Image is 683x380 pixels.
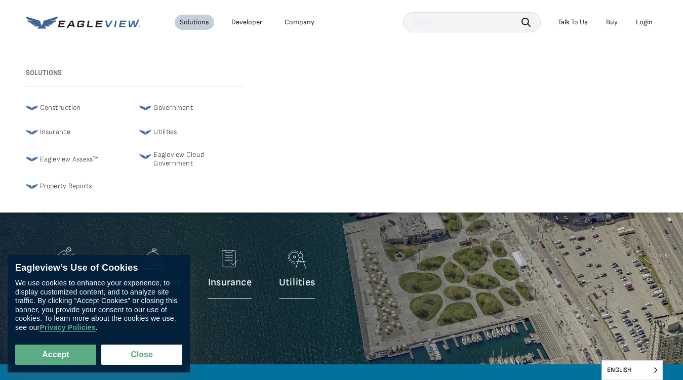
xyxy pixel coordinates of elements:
a: Insurance [26,126,130,138]
span: Insurance [40,126,71,138]
div: Eagleview’s Use of Cookies [15,263,182,274]
span: Government [153,102,192,114]
a: Buy [606,18,618,27]
img: favicon-32x32-1.png [139,102,151,114]
span: Eagleview Cloud Government [153,150,243,168]
a: Government [139,102,243,114]
div: Login [636,18,653,27]
a: Insurance [208,243,252,304]
input: Search [403,12,541,32]
p: Insurance [208,276,252,289]
span: Construction [40,102,81,114]
img: favicon-32x32-1.png [26,102,38,114]
a: Utilities [139,126,243,138]
div: We use cookies to enhance your experience, to display customized content, and to analyze site tra... [15,279,182,332]
aside: Language selected: English [601,360,663,380]
div: Talk To Us [558,18,588,27]
a: Construction [26,102,130,114]
div: Solutions [180,18,209,27]
a: Developer [231,18,262,27]
p: Utilities [279,276,315,289]
a: Privacy Policies [39,323,95,332]
span: English [602,361,662,379]
img: favicon-32x32-1.png [139,150,151,162]
a: Utilities [279,243,315,304]
img: favicon-32x32-1.png [26,153,38,165]
a: Eagleview Assess™ [26,153,130,165]
a: Eagleview Cloud Government [139,150,243,168]
button: Accept [15,345,96,365]
span: Property Reports [40,180,92,192]
div: Company [285,18,314,27]
h3: Solutions [26,69,244,77]
a: Property Reports [26,180,130,192]
img: favicon-32x32-1.png [139,126,151,138]
img: favicon-32x32-1.png [26,180,38,192]
button: Close [101,345,182,365]
a: Construction [38,243,98,304]
img: favicon-32x32-1.png [26,126,38,138]
a: Government [125,243,180,304]
span: Utilities [153,126,177,138]
span: Eagleview Assess™ [40,153,99,165]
